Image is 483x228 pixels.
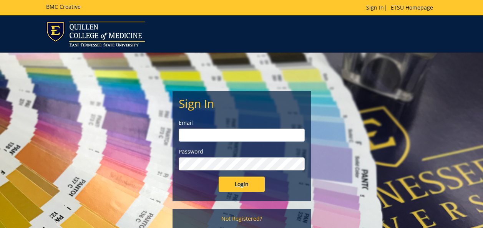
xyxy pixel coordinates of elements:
[46,21,145,46] img: ETSU logo
[179,97,305,110] h2: Sign In
[387,4,437,11] a: ETSU Homepage
[366,4,437,12] p: |
[219,177,265,192] input: Login
[366,4,384,11] a: Sign In
[179,148,305,155] label: Password
[179,119,305,127] label: Email
[46,4,81,10] h5: BMC Creative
